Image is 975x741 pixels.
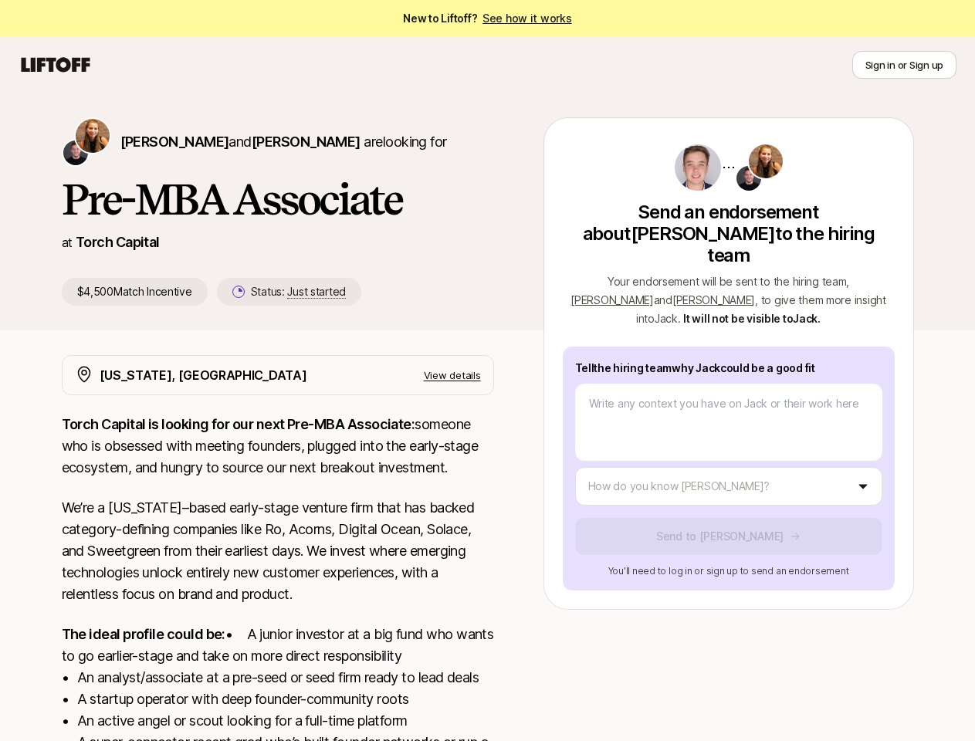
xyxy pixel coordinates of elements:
img: Katie Reiner [749,144,783,178]
p: Send an endorsement about [PERSON_NAME] to the hiring team [563,201,895,266]
p: at [62,232,73,252]
span: and [654,293,756,306]
p: are looking for [120,131,447,153]
img: 277abccc_182f_4d88_81db_07d0189a5e96.jpg [675,144,721,191]
p: You’ll need to log in or sign up to send an endorsement [575,564,882,578]
button: Sign in or Sign up [852,51,956,79]
span: Just started [287,285,346,299]
p: someone who is obsessed with meeting founders, plugged into the early-stage ecosystem, and hungry... [62,414,494,479]
span: New to Liftoff? [403,9,571,28]
p: Tell the hiring team why Jack could be a good fit [575,359,882,377]
strong: The ideal profile could be: [62,626,225,642]
a: See how it works [482,12,572,25]
p: $4,500 Match Incentive [62,278,208,306]
span: Your endorsement will be sent to the hiring team , , to give them more insight into Jack . [570,275,885,325]
p: [US_STATE], [GEOGRAPHIC_DATA] [100,365,307,385]
span: [PERSON_NAME] [672,293,755,306]
strong: Torch Capital is looking for our next Pre-MBA Associate: [62,416,415,432]
img: Katie Reiner [76,119,110,153]
img: Christopher Harper [736,166,761,191]
p: Status: [251,283,346,301]
span: [PERSON_NAME] [252,134,361,150]
span: It will not be visible to Jack . [683,312,821,325]
a: Torch Capital [76,234,160,250]
img: Christopher Harper [63,140,88,165]
span: [PERSON_NAME] [570,293,653,306]
span: [PERSON_NAME] [120,134,229,150]
span: and [229,134,360,150]
p: View details [424,367,481,383]
p: We’re a [US_STATE]–based early-stage venture firm that has backed category-defining companies lik... [62,497,494,605]
h1: Pre-MBA Associate [62,176,494,222]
